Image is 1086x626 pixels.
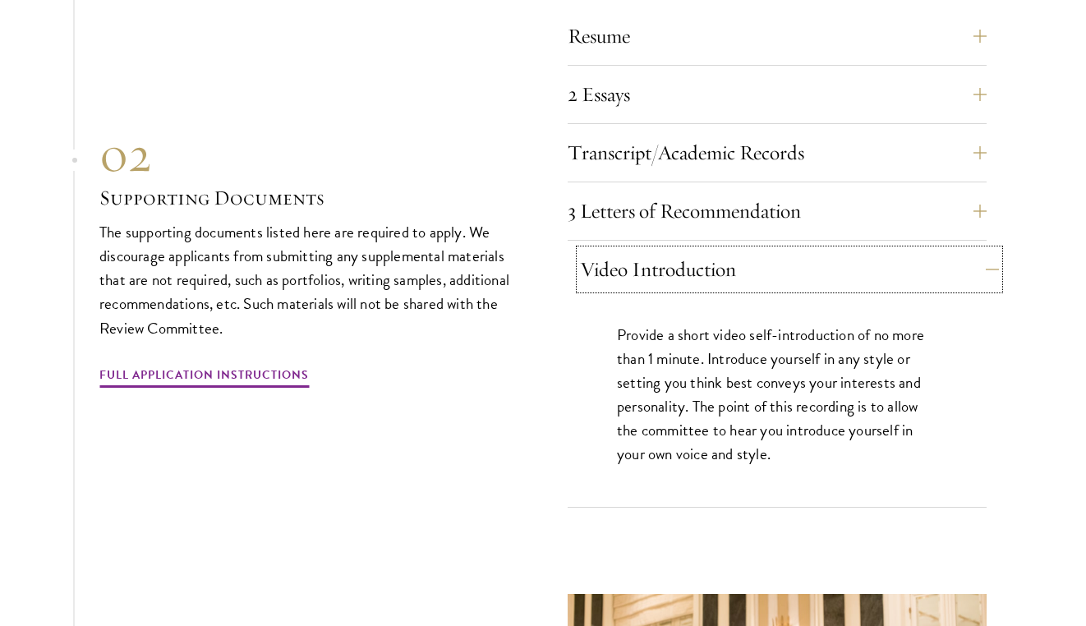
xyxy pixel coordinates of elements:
[99,184,518,212] h3: Supporting Documents
[568,191,987,231] button: 3 Letters of Recommendation
[568,133,987,173] button: Transcript/Academic Records
[99,220,518,339] p: The supporting documents listed here are required to apply. We discourage applicants from submitt...
[580,250,999,289] button: Video Introduction
[99,365,309,390] a: Full Application Instructions
[99,125,518,184] div: 02
[568,16,987,56] button: Resume
[617,323,937,466] p: Provide a short video self-introduction of no more than 1 minute. Introduce yourself in any style...
[568,75,987,114] button: 2 Essays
